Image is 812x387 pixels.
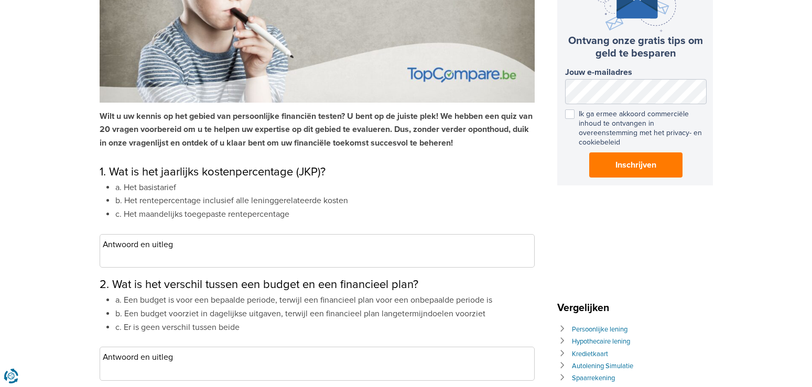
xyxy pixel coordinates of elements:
[565,35,707,60] h3: Ontvang onze gratis tips om geld te besparen
[115,321,535,335] li: c. Er is geen verschil tussen beide
[557,302,614,314] span: Vergelijken
[115,208,535,222] li: c. Het maandelijks toegepaste rentepercentage
[115,194,535,208] li: b. Het rentepercentage inclusief alle leninggerelateerde kosten
[100,163,535,181] h2: 1. Wat is het jaarlijks kostenpercentage (JKP)?
[615,159,656,171] span: Inschrijven
[572,325,627,334] a: Persoonlijke lening
[572,337,630,346] a: Hypothecaire lening
[572,362,633,370] a: Autolening Simulatie
[565,68,707,78] label: Jouw e-mailadres
[103,350,532,365] h3: Antwoord en uitleg
[557,211,714,279] iframe: fb:page Facebook Social Plugin
[103,237,532,252] h3: Antwoord en uitleg
[100,275,535,294] h2: 2. Wat is het verschil tussen een budget en een financieel plan?
[100,111,533,148] strong: Wilt u uw kennis op het gebied van persoonlijke financiën testen? U bent op de juiste plek! We he...
[115,181,535,195] li: a. Het basistarief
[115,307,535,321] li: b. Een budget voorziet in dagelijkse uitgaven, terwijl een financieel plan langetermijndoelen voo...
[572,350,608,358] a: Kredietkaart
[572,374,615,382] a: Spaarrekening
[115,294,535,307] li: a. Een budget is voor een bepaalde periode, terwijl een financieel plan voor een onbepaalde perio...
[589,152,683,178] button: Inschrijven
[565,109,707,148] label: Ik ga ermee akkoord commerciële inhoud te ontvangen in overeenstemming met het privacy- en cookie...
